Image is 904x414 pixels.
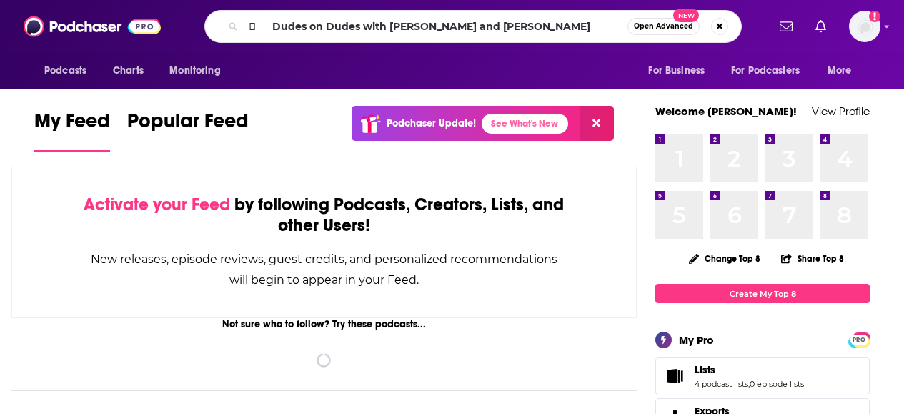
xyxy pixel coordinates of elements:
[780,245,845,272] button: Share Top 8
[849,11,880,42] img: User Profile
[204,10,742,43] div: Search podcasts, credits, & more...
[748,379,750,389] span: ,
[660,366,689,386] a: Lists
[113,61,144,81] span: Charts
[482,114,568,134] a: See What's New
[34,109,110,142] span: My Feed
[850,335,868,345] span: PRO
[850,334,868,345] a: PRO
[695,363,715,376] span: Lists
[774,14,798,39] a: Show notifications dropdown
[750,379,804,389] a: 0 episode lists
[655,104,797,118] a: Welcome [PERSON_NAME]!
[627,18,700,35] button: Open AdvancedNew
[169,61,220,81] span: Monitoring
[34,109,110,152] a: My Feed
[849,11,880,42] span: Logged in as RiverheadPublicity
[84,194,230,215] span: Activate your Feed
[84,194,565,236] div: by following Podcasts, Creators, Lists, and other Users!
[634,23,693,30] span: Open Advanced
[11,318,637,330] div: Not sure who to follow? Try these podcasts...
[695,363,804,376] a: Lists
[655,284,870,303] a: Create My Top 8
[722,57,820,84] button: open menu
[655,357,870,395] span: Lists
[104,57,152,84] a: Charts
[849,11,880,42] button: Show profile menu
[818,57,870,84] button: open menu
[731,61,800,81] span: For Podcasters
[679,333,714,347] div: My Pro
[127,109,249,142] span: Popular Feed
[44,61,86,81] span: Podcasts
[387,117,476,129] p: Podchaser Update!
[812,104,870,118] a: View Profile
[159,57,239,84] button: open menu
[673,9,699,22] span: New
[638,57,722,84] button: open menu
[869,11,880,22] svg: Add a profile image
[24,13,161,40] img: Podchaser - Follow, Share and Rate Podcasts
[84,249,565,290] div: New releases, episode reviews, guest credits, and personalized recommendations will begin to appe...
[695,379,748,389] a: 4 podcast lists
[680,250,769,267] button: Change Top 8
[244,15,627,38] input: Search podcasts, credits, & more...
[127,109,249,152] a: Popular Feed
[810,14,832,39] a: Show notifications dropdown
[648,61,705,81] span: For Business
[34,57,105,84] button: open menu
[828,61,852,81] span: More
